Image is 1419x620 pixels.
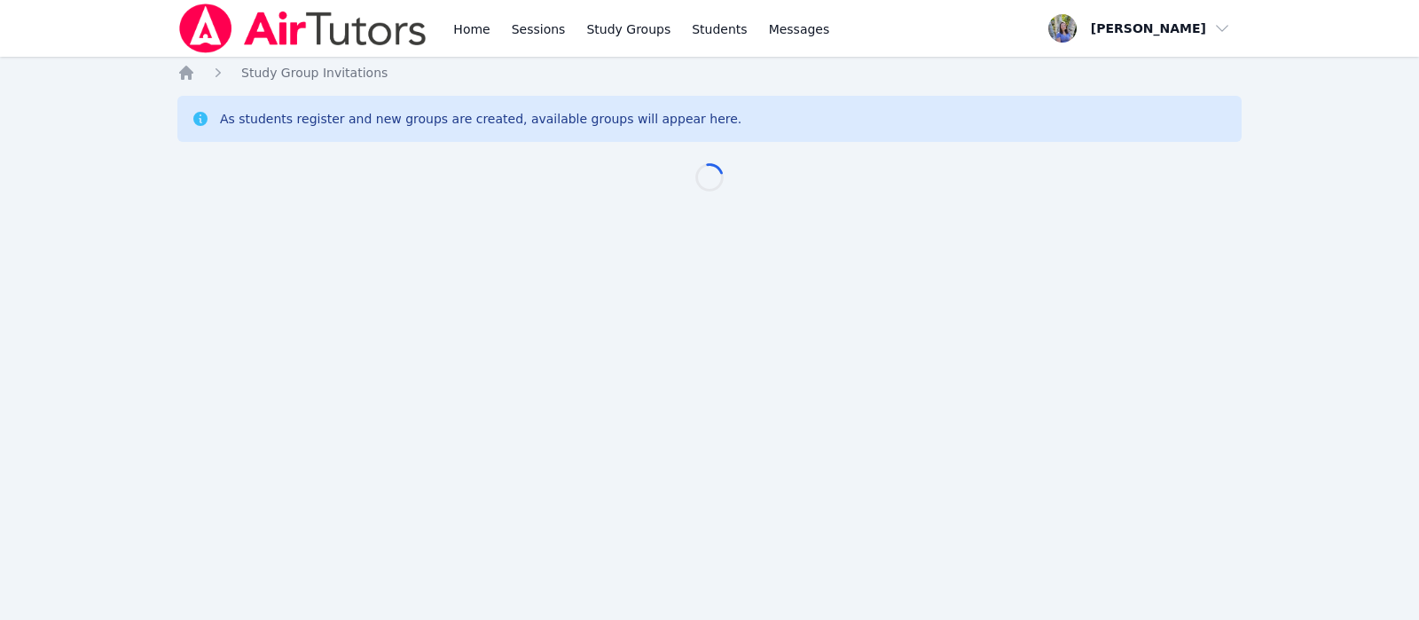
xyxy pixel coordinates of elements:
div: As students register and new groups are created, available groups will appear here. [220,110,741,128]
span: Messages [769,20,830,38]
img: Air Tutors [177,4,428,53]
nav: Breadcrumb [177,64,1242,82]
span: Study Group Invitations [241,66,388,80]
a: Study Group Invitations [241,64,388,82]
